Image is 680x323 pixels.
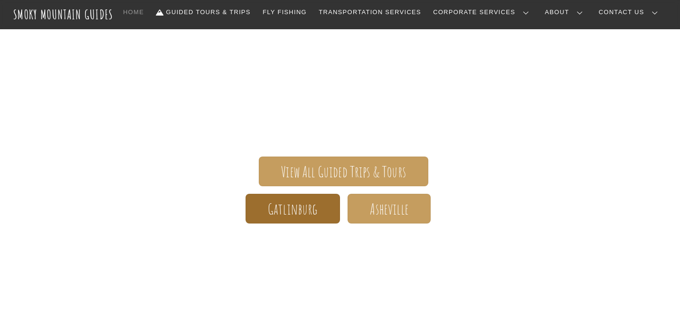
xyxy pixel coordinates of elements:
[348,194,431,224] a: Asheville
[13,7,113,22] a: Smoky Mountain Guides
[66,56,614,129] span: The ONLY one-stop, full Service Guide Company for the Gatlinburg and [GEOGRAPHIC_DATA] side of th...
[66,239,614,261] h1: Your adventure starts here.
[259,2,310,22] a: Fly Fishing
[315,2,425,22] a: Transportation Services
[66,9,614,56] span: Smoky Mountain Guides
[246,194,340,224] a: Gatlinburg
[429,2,536,22] a: Corporate Services
[595,2,665,22] a: Contact Us
[541,2,590,22] a: About
[259,157,428,186] a: View All Guided Trips & Tours
[370,204,408,214] span: Asheville
[153,2,255,22] a: Guided Tours & Trips
[281,167,406,177] span: View All Guided Trips & Tours
[268,204,318,214] span: Gatlinburg
[119,2,148,22] a: Home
